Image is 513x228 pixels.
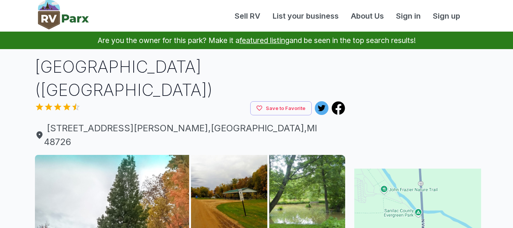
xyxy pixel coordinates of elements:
[250,101,312,115] button: Save to Favorite
[229,10,267,22] a: Sell RV
[9,32,504,49] p: Are you the owner for this park? Make it a and be seen in the top search results!
[427,10,466,22] a: Sign up
[35,55,346,101] h1: [GEOGRAPHIC_DATA] ([GEOGRAPHIC_DATA])
[35,121,346,149] a: [STREET_ADDRESS][PERSON_NAME],[GEOGRAPHIC_DATA],MI 48726
[354,55,481,150] iframe: Advertisement
[267,10,345,22] a: List your business
[35,121,346,149] span: [STREET_ADDRESS][PERSON_NAME] , [GEOGRAPHIC_DATA] , MI 48726
[345,10,390,22] a: About Us
[390,10,427,22] a: Sign in
[240,36,289,45] a: featured listing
